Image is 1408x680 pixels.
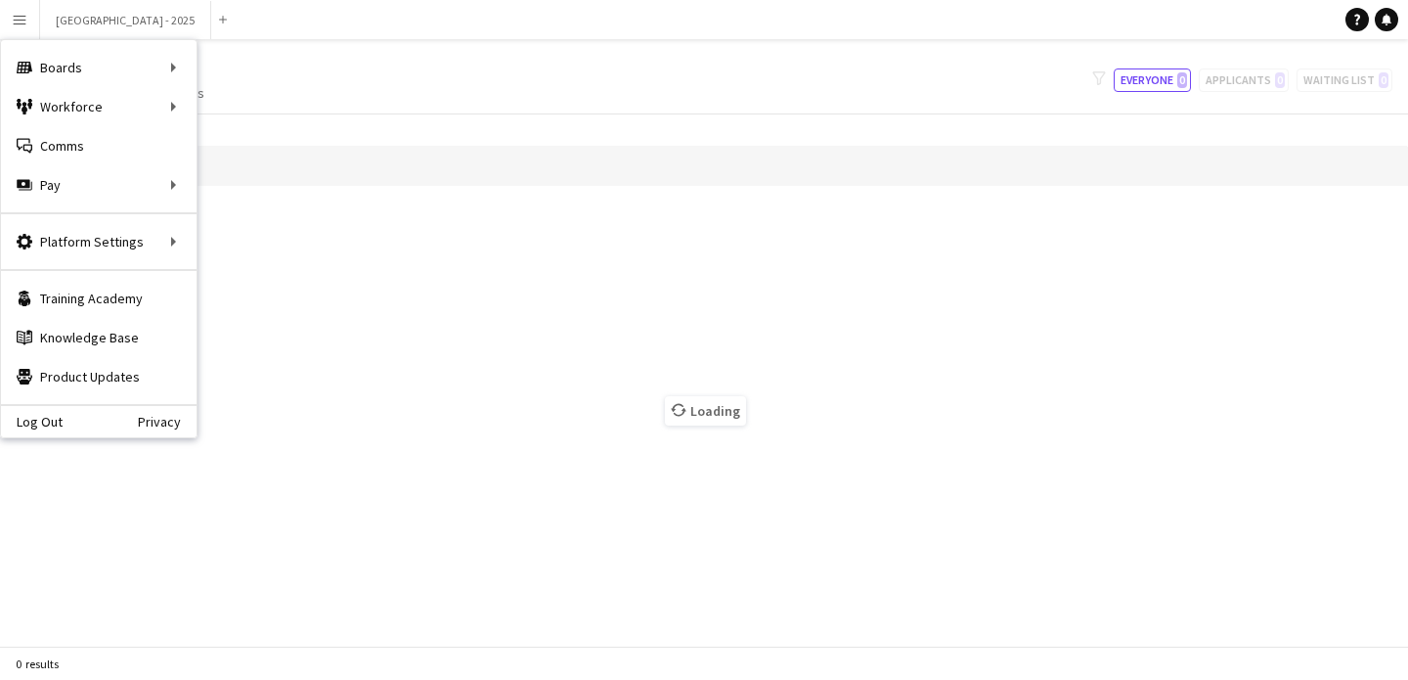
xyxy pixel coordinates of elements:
span: Loading [665,396,746,426]
a: Log Out [1,414,63,430]
div: Boards [1,48,197,87]
a: Privacy [138,414,197,430]
a: Product Updates [1,357,197,396]
div: Platform Settings [1,222,197,261]
div: Pay [1,165,197,204]
div: Workforce [1,87,197,126]
span: 0 [1177,72,1187,88]
a: Training Academy [1,279,197,318]
button: [GEOGRAPHIC_DATA] - 2025 [40,1,211,39]
button: Everyone0 [1114,68,1191,92]
a: Knowledge Base [1,318,197,357]
a: Comms [1,126,197,165]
